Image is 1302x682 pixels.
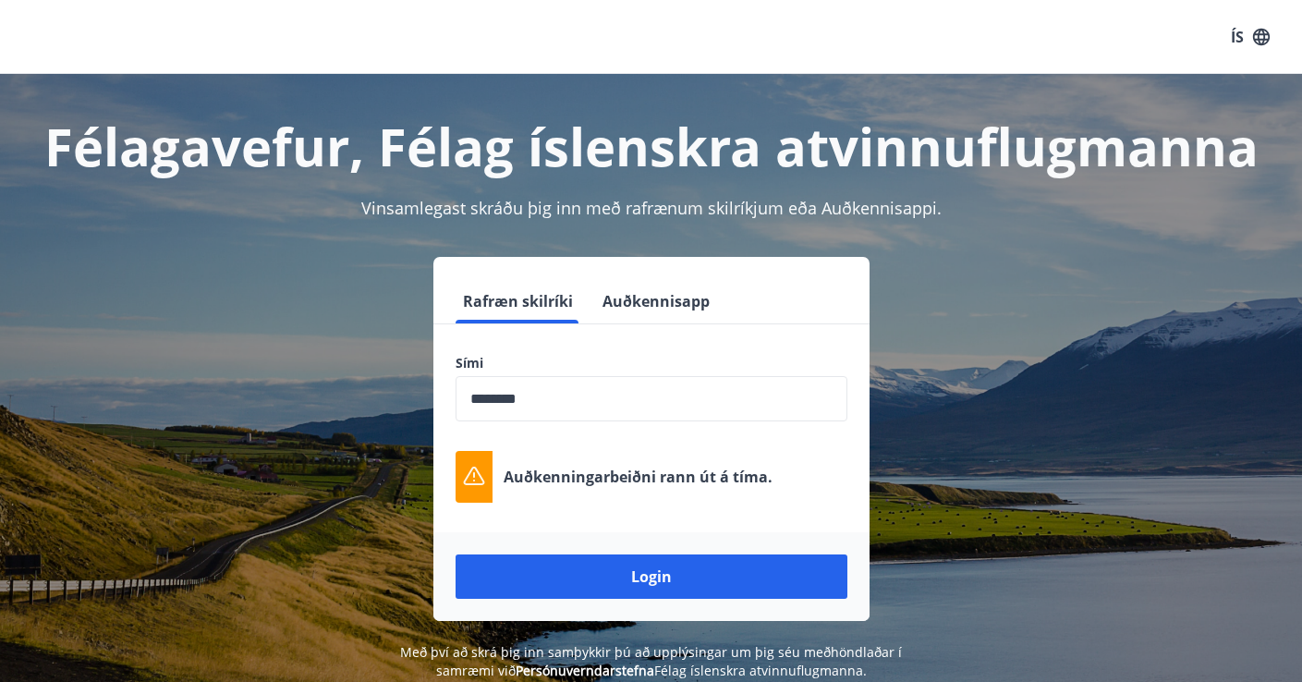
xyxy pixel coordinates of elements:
[456,354,847,372] label: Sími
[361,197,942,219] span: Vinsamlegast skráðu þig inn með rafrænum skilríkjum eða Auðkennisappi.
[456,279,580,323] button: Rafræn skilríki
[400,643,902,679] span: Með því að skrá þig inn samþykkir þú að upplýsingar um þig séu meðhöndlaðar í samræmi við Félag í...
[516,662,654,679] a: Persónuverndarstefna
[1221,20,1280,54] button: ÍS
[456,554,847,599] button: Login
[504,467,773,487] p: Auðkenningarbeiðni rann út á tíma.
[595,279,717,323] button: Auðkennisapp
[22,111,1280,181] h1: Félagavefur, Félag íslenskra atvinnuflugmanna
